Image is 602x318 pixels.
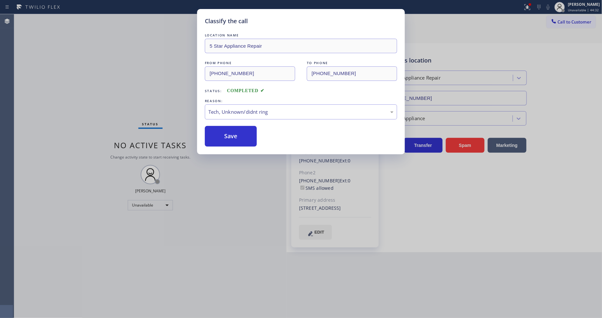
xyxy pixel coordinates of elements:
div: LOCATION NAME [205,32,397,39]
button: Save [205,126,257,147]
span: Status: [205,89,222,93]
input: To phone [307,66,397,81]
input: From phone [205,66,295,81]
h5: Classify the call [205,17,248,25]
div: Tech, Unknown/didnt ring [208,108,394,116]
span: COMPLETED [227,88,265,93]
div: REASON: [205,98,397,104]
div: TO PHONE [307,60,397,66]
div: FROM PHONE [205,60,295,66]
